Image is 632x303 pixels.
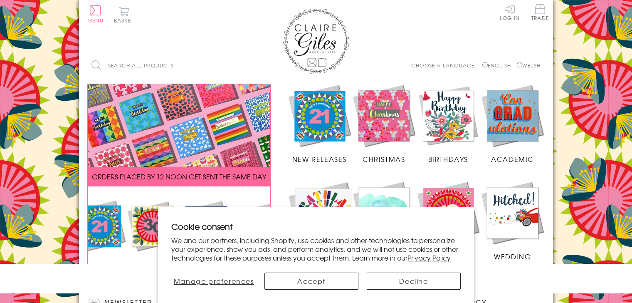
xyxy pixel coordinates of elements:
a: Privacy Policy [407,253,451,263]
a: Wedding Occasions [480,181,545,271]
a: Trade [531,4,549,22]
label: English [482,62,515,69]
p: We and our partners, including Shopify, use cookies and other technologies to personalize your ex... [171,236,461,262]
span: Christmas [363,154,405,164]
span: Trade [531,4,549,20]
input: English [482,62,488,67]
button: Basket [112,7,135,23]
span: Menu [87,17,104,24]
img: Claire Giles Greetings Cards [283,8,349,74]
span: Wedding Occasions [489,251,536,271]
a: Birthdays [416,84,481,164]
a: Christmas [352,84,416,164]
span: New Releases [292,154,347,164]
label: Welsh [517,62,541,69]
p: Choose a language: [411,62,481,69]
button: Accept [264,273,358,290]
button: Decline [367,273,461,290]
span: Manage preferences [174,276,254,286]
a: Academic [480,84,545,164]
a: Congratulations [287,181,362,272]
span: Academic [491,154,534,164]
a: Sympathy [352,181,416,261]
h2: Cookie consent [171,221,461,232]
span: Birthdays [428,154,468,164]
input: Welsh [517,62,522,67]
a: Log In [500,4,520,20]
span: ORDERS PLACED BY 12 NOON GET SENT THE SAME DAY [92,171,266,181]
a: Age Cards [416,181,481,261]
input: Search all products [87,56,233,75]
input: Search [225,56,233,75]
a: New Releases [287,84,352,164]
button: Menu [87,5,104,23]
button: Manage preferences [171,273,256,290]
